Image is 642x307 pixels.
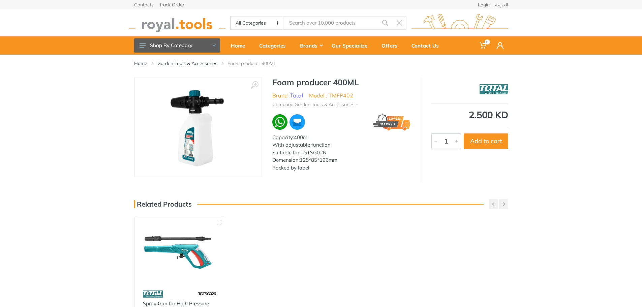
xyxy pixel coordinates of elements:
[431,110,508,120] div: 2.500 KD
[480,81,508,98] img: Total
[327,38,377,53] div: Our Specialize
[254,36,295,55] a: Categories
[290,92,303,99] a: Total
[464,133,508,149] button: Add to cart
[272,156,410,164] div: Demension:125*85*196mm
[254,38,295,53] div: Categories
[272,114,288,130] img: wa.webp
[134,200,192,208] h3: Related Products
[272,149,410,157] div: Suitable for TGTSG026
[156,85,241,170] img: Royal Tools - Foam producer 400ML
[495,2,508,7] a: العربية
[407,38,448,53] div: Contact Us
[143,288,163,300] img: 86.webp
[198,291,216,296] span: TGTSG026
[377,38,407,53] div: Offers
[134,60,147,67] a: Home
[226,38,254,53] div: Home
[478,2,490,7] a: Login
[289,114,306,130] img: ma.webp
[129,14,225,32] img: royal.tools Logo
[226,36,254,55] a: Home
[373,114,410,130] img: express.png
[272,91,303,99] li: Brand :
[134,2,154,7] a: Contacts
[231,17,284,29] select: Category
[411,14,508,32] img: royal.tools Logo
[272,164,410,172] div: Packed by label
[309,91,353,99] li: Model : TMFP402
[485,39,490,44] span: 0
[295,38,327,53] div: Brands
[134,60,508,67] nav: breadcrumb
[377,36,407,55] a: Offers
[283,16,378,30] input: Site search
[272,141,410,149] div: With adjustable function
[227,60,286,67] li: Foam producer 400ML
[157,60,217,67] a: Garden Tools & Accessories
[134,38,220,53] button: Shop By Category
[407,36,448,55] a: Contact Us
[159,2,184,7] a: Track Order
[272,101,358,108] li: Category: Garden Tools & Accessories -
[327,36,377,55] a: Our Specialize
[272,78,410,87] h1: Foam producer 400ML
[272,134,410,142] div: Capacity:400mL
[475,36,492,55] a: 0
[141,223,218,281] img: Royal Tools - Spray Gun for High Pressure Washer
